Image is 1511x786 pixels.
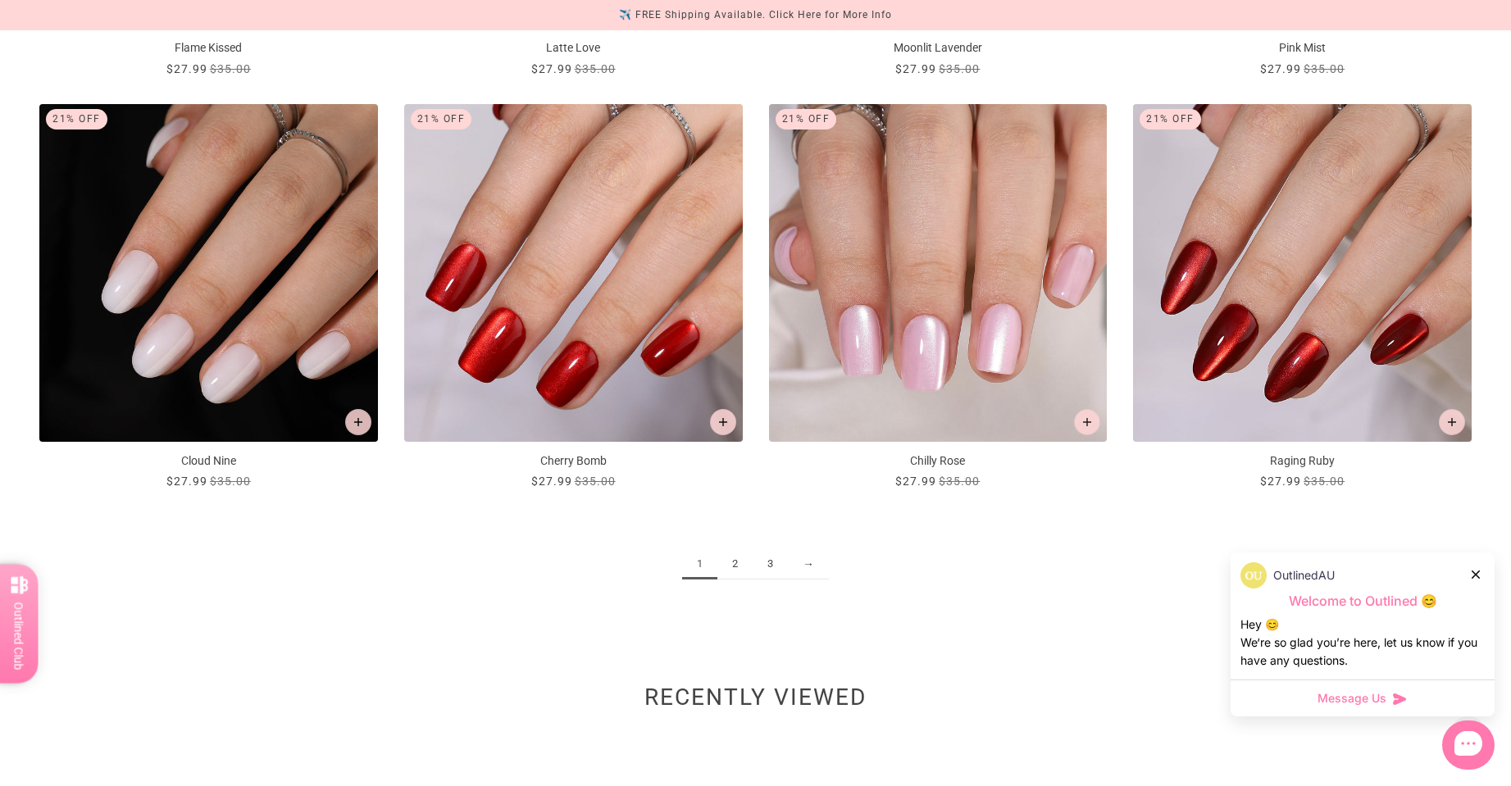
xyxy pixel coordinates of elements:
[404,452,743,470] p: Cherry Bomb
[166,475,207,488] span: $27.99
[404,39,743,57] p: Latte Love
[769,452,1108,470] p: Chilly Rose
[531,475,572,488] span: $27.99
[411,109,472,129] div: 21% Off
[939,62,980,75] span: $35.00
[776,109,837,129] div: 21% Off
[1273,566,1335,584] p: OutlinedAU
[345,409,371,435] button: Add to cart
[769,104,1108,491] a: Chilly Rose
[619,7,892,24] div: ✈️ FREE Shipping Available. Click Here for More Info
[1439,409,1465,435] button: Add to cart
[939,475,980,488] span: $35.00
[404,104,743,491] a: Cherry Bomb
[769,39,1108,57] p: Moonlit Lavender
[166,62,207,75] span: $27.99
[1240,593,1485,610] p: Welcome to Outlined 😊
[39,693,1472,711] h2: Recently viewed
[1240,616,1485,670] div: Hey 😊 We‘re so glad you’re here, let us know if you have any questions.
[210,475,251,488] span: $35.00
[788,549,829,579] a: →
[1260,62,1301,75] span: $27.99
[895,62,936,75] span: $27.99
[1133,452,1472,470] p: Raging Ruby
[1074,409,1100,435] button: Add to cart
[39,452,378,470] p: Cloud Nine
[531,62,572,75] span: $27.99
[1240,562,1267,588] img: data:image/png;base64,iVBORw0KGgoAAAANSUhEUgAAACQAAAAkCAYAAADhAJiYAAACKklEQVR4AexUO28UMRD+zufbLMv...
[46,109,107,129] div: 21% Off
[210,62,251,75] span: $35.00
[710,409,736,435] button: Add to cart
[1133,104,1472,491] a: Raging Ruby
[1318,690,1386,706] span: Message Us
[682,549,717,579] span: 1
[1140,109,1201,129] div: 21% Off
[575,475,616,488] span: $35.00
[1260,475,1301,488] span: $27.99
[39,104,378,491] a: Cloud Nine
[1304,475,1345,488] span: $35.00
[575,62,616,75] span: $35.00
[1133,39,1472,57] p: Pink Mist
[1304,62,1345,75] span: $35.00
[39,39,378,57] p: Flame Kissed
[753,549,788,579] a: 3
[895,475,936,488] span: $27.99
[717,549,753,579] a: 2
